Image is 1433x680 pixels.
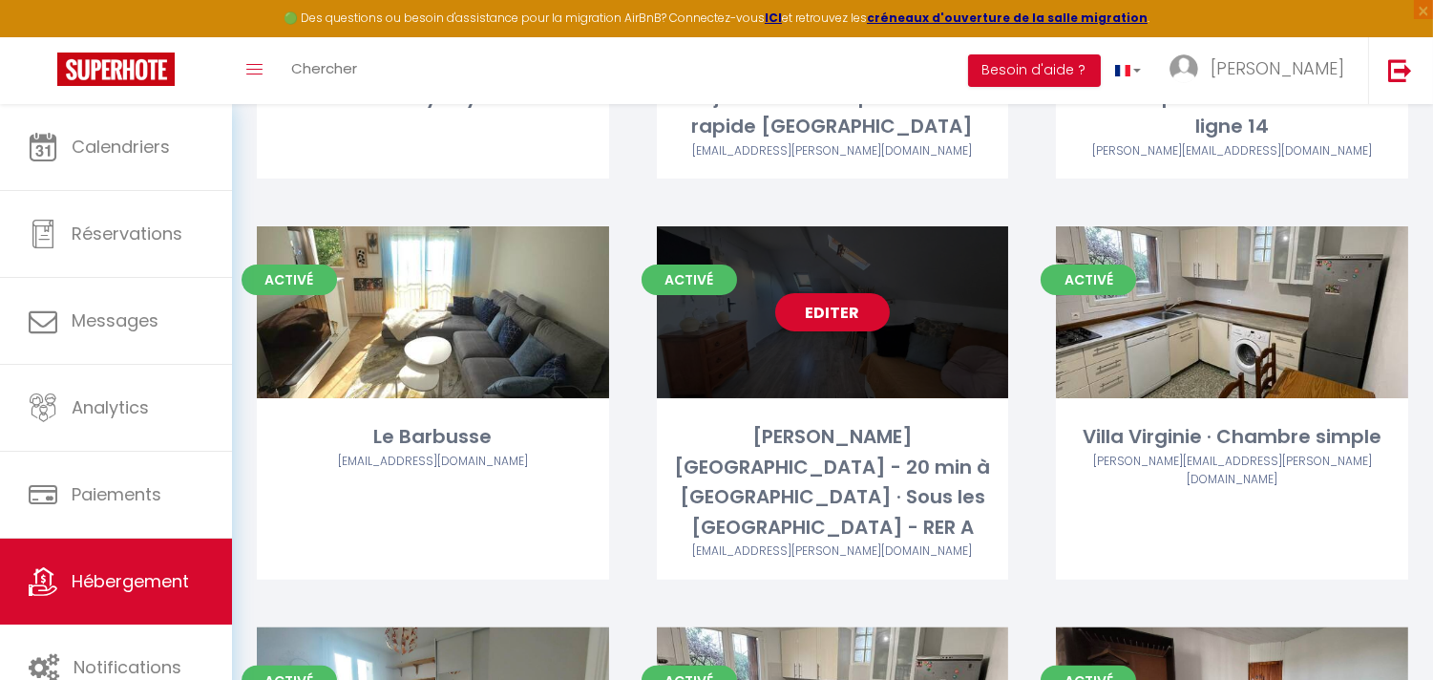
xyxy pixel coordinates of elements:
span: Activé [242,265,337,295]
div: Villa Virginie · Chambre simple [1056,422,1408,452]
span: [PERSON_NAME] [1211,56,1344,80]
div: Séjour famille ou pro – accès rapide [GEOGRAPHIC_DATA] [657,82,1009,142]
a: ICI [765,10,782,26]
div: Romantique & connecté à 10 min ligne 14 [1056,82,1408,142]
span: Réservations [72,222,182,245]
a: créneaux d'ouverture de la salle migration [867,10,1148,26]
span: Paiements [72,482,161,506]
img: ... [1170,54,1198,83]
span: Messages [72,308,158,332]
div: [PERSON_NAME][GEOGRAPHIC_DATA] - 20 min à [GEOGRAPHIC_DATA] · Sous les [GEOGRAPHIC_DATA] - RER A [657,422,1009,542]
span: Chercher [291,58,357,78]
a: Chercher [277,37,371,104]
div: Airbnb [257,453,609,471]
span: Analytics [72,395,149,419]
button: Besoin d'aide ? [968,54,1101,87]
span: Activé [1041,265,1136,295]
a: ... [PERSON_NAME] [1155,37,1368,104]
span: Hébergement [72,569,189,593]
span: Activé [642,265,737,295]
div: Le Barbusse [257,422,609,452]
span: Notifications [74,655,181,679]
button: Ouvrir le widget de chat LiveChat [15,8,73,65]
div: Airbnb [1056,453,1408,489]
img: logout [1388,58,1412,82]
img: Super Booking [57,53,175,86]
div: Airbnb [657,542,1009,561]
div: Airbnb [657,142,1009,160]
span: Calendriers [72,135,170,159]
div: Airbnb [1056,142,1408,160]
a: Editer [775,293,890,331]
